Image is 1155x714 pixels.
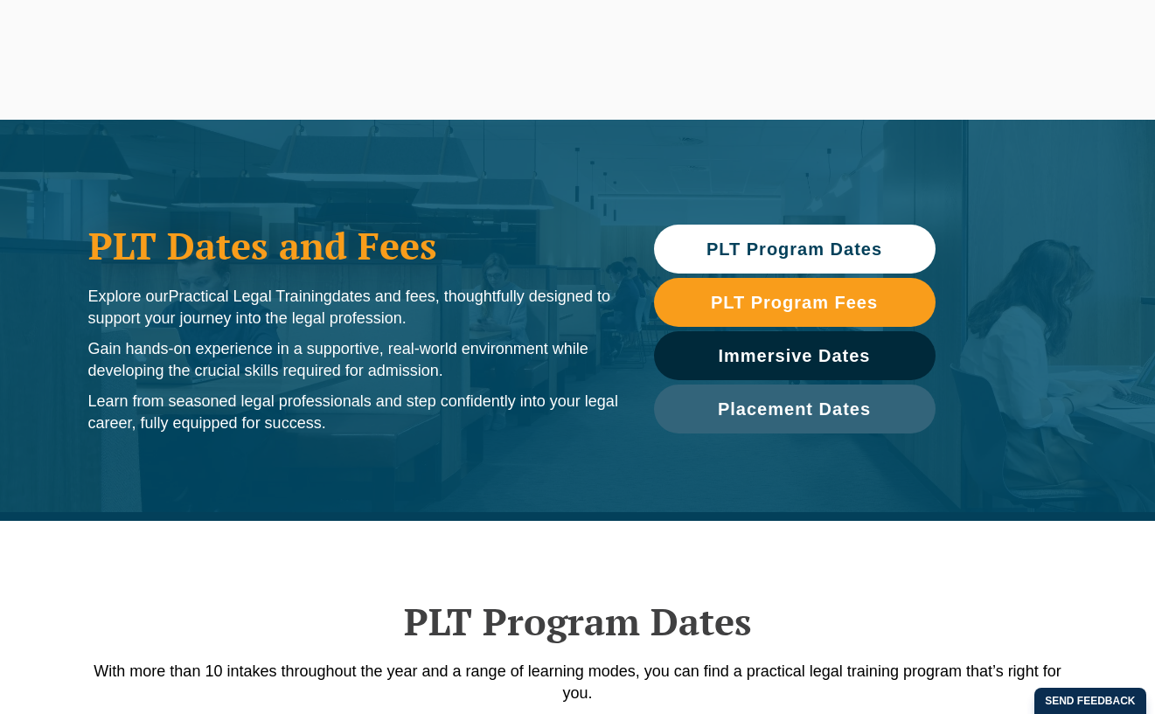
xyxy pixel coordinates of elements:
[654,225,936,274] a: PLT Program Dates
[654,331,936,380] a: Immersive Dates
[88,338,619,382] p: Gain hands-on experience in a supportive, real-world environment while developing the crucial ski...
[654,385,936,433] a: Placement Dates
[88,224,619,267] h1: PLT Dates and Fees
[88,286,619,329] p: Explore our dates and fees, thoughtfully designed to support your journey into the legal profession.
[711,294,878,311] span: PLT Program Fees
[706,240,882,258] span: PLT Program Dates
[80,661,1076,704] p: With more than 10 intakes throughout the year and a range of learning modes, you can find a pract...
[718,400,871,418] span: Placement Dates
[719,347,871,364] span: Immersive Dates
[654,278,936,327] a: PLT Program Fees
[169,288,332,305] span: Practical Legal Training
[80,600,1076,643] h2: PLT Program Dates
[88,391,619,434] p: Learn from seasoned legal professionals and step confidently into your legal career, fully equipp...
